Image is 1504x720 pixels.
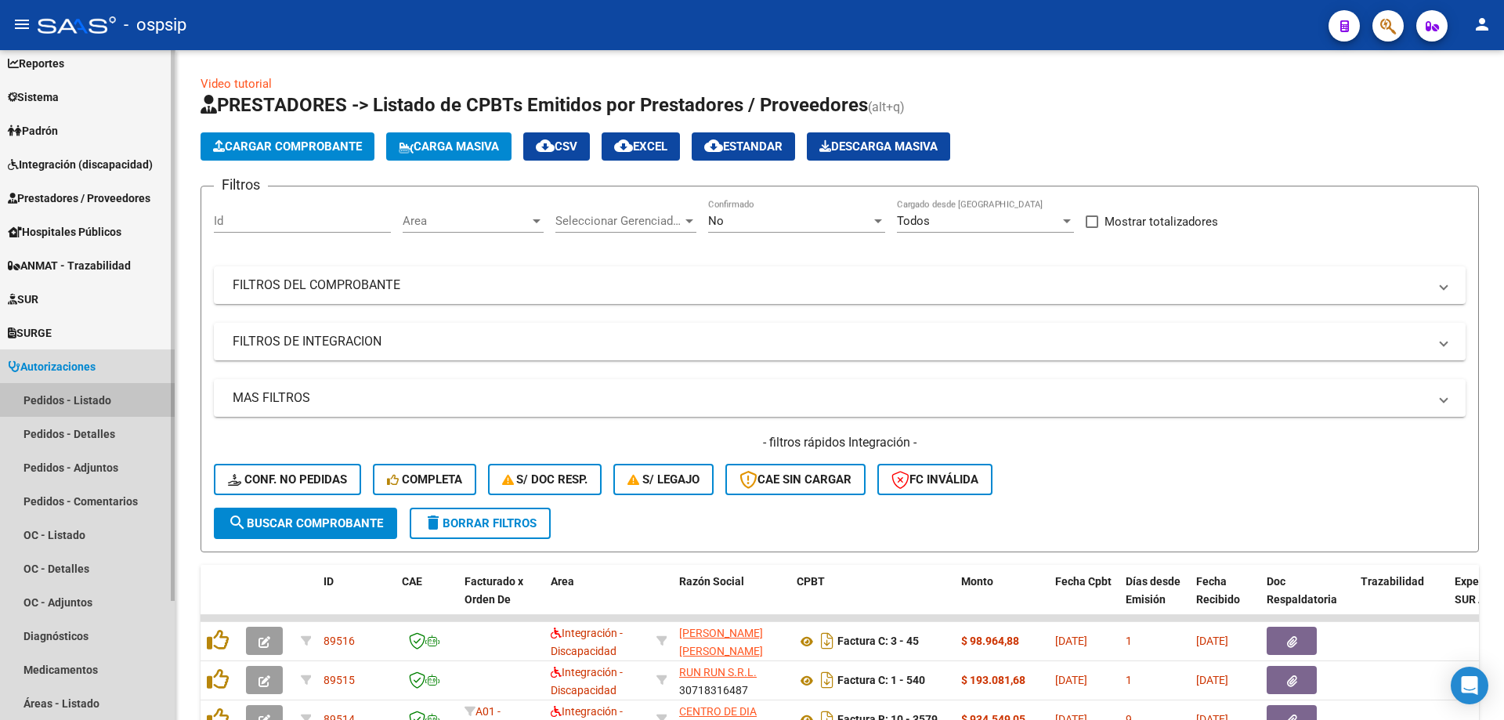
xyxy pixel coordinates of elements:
[201,77,272,91] a: Video tutorial
[458,565,544,634] datatable-header-cell: Facturado x Orden De
[465,575,523,606] span: Facturado x Orden De
[897,214,930,228] span: Todos
[819,139,938,154] span: Descarga Masiva
[1055,674,1087,686] span: [DATE]
[868,99,905,114] span: (alt+q)
[201,94,868,116] span: PRESTADORES -> Listado de CPBTs Emitidos por Prestadores / Proveedores
[679,666,757,678] span: RUN RUN S.R.L.
[488,464,602,495] button: S/ Doc Resp.
[544,565,650,634] datatable-header-cell: Area
[817,628,837,653] i: Descargar documento
[961,635,1019,647] strong: $ 98.964,88
[1126,674,1132,686] span: 1
[891,472,978,487] span: FC Inválida
[8,89,59,106] span: Sistema
[214,379,1466,417] mat-expansion-panel-header: MAS FILTROS
[213,139,362,154] span: Cargar Comprobante
[324,635,355,647] span: 89516
[214,508,397,539] button: Buscar Comprobante
[1354,565,1448,634] datatable-header-cell: Trazabilidad
[233,389,1428,407] mat-panel-title: MAS FILTROS
[679,624,784,657] div: 27406711124
[602,132,680,161] button: EXCEL
[1473,15,1491,34] mat-icon: person
[399,139,499,154] span: Carga Masiva
[1260,565,1354,634] datatable-header-cell: Doc Respaldatoria
[614,139,667,154] span: EXCEL
[214,434,1466,451] h4: - filtros rápidos Integración -
[410,508,551,539] button: Borrar Filtros
[679,664,784,696] div: 30718316487
[961,674,1025,686] strong: $ 193.081,68
[502,472,588,487] span: S/ Doc Resp.
[8,156,153,173] span: Integración (discapacidad)
[739,472,851,487] span: CAE SIN CARGAR
[807,132,950,161] button: Descarga Masiva
[523,132,590,161] button: CSV
[1361,575,1424,588] span: Trazabilidad
[233,333,1428,350] mat-panel-title: FILTROS DE INTEGRACION
[551,575,574,588] span: Area
[13,15,31,34] mat-icon: menu
[8,55,64,72] span: Reportes
[536,136,555,155] mat-icon: cloud_download
[955,565,1049,634] datatable-header-cell: Monto
[402,575,422,588] span: CAE
[324,575,334,588] span: ID
[124,8,186,42] span: - ospsip
[228,516,383,530] span: Buscar Comprobante
[673,565,790,634] datatable-header-cell: Razón Social
[8,358,96,375] span: Autorizaciones
[807,132,950,161] app-download-masive: Descarga masiva de comprobantes (adjuntos)
[817,668,837,693] i: Descargar documento
[214,464,361,495] button: Conf. no pedidas
[877,464,992,495] button: FC Inválida
[725,464,866,495] button: CAE SIN CARGAR
[1196,674,1228,686] span: [DATE]
[536,139,577,154] span: CSV
[837,635,919,648] strong: Factura C: 3 - 45
[837,675,925,687] strong: Factura C: 1 - 540
[387,472,462,487] span: Completa
[613,464,714,495] button: S/ legajo
[1451,667,1488,704] div: Open Intercom Messenger
[1055,575,1112,588] span: Fecha Cpbt
[8,122,58,139] span: Padrón
[373,464,476,495] button: Completa
[1055,635,1087,647] span: [DATE]
[1196,635,1228,647] span: [DATE]
[1126,635,1132,647] span: 1
[704,136,723,155] mat-icon: cloud_download
[424,513,443,532] mat-icon: delete
[1049,565,1119,634] datatable-header-cell: Fecha Cpbt
[214,266,1466,304] mat-expansion-panel-header: FILTROS DEL COMPROBANTE
[1196,575,1240,606] span: Fecha Recibido
[386,132,512,161] button: Carga Masiva
[708,214,724,228] span: No
[8,291,38,308] span: SUR
[324,674,355,686] span: 89515
[1119,565,1190,634] datatable-header-cell: Días desde Emisión
[317,565,396,634] datatable-header-cell: ID
[8,223,121,241] span: Hospitales Públicos
[233,277,1428,294] mat-panel-title: FILTROS DEL COMPROBANTE
[8,190,150,207] span: Prestadores / Proveedores
[555,214,682,228] span: Seleccionar Gerenciador
[679,627,763,657] span: [PERSON_NAME] [PERSON_NAME]
[679,575,744,588] span: Razón Social
[790,565,955,634] datatable-header-cell: CPBT
[692,132,795,161] button: Estandar
[201,132,374,161] button: Cargar Comprobante
[8,324,52,342] span: SURGE
[8,257,131,274] span: ANMAT - Trazabilidad
[1190,565,1260,634] datatable-header-cell: Fecha Recibido
[551,666,623,696] span: Integración - Discapacidad
[614,136,633,155] mat-icon: cloud_download
[627,472,700,487] span: S/ legajo
[214,323,1466,360] mat-expansion-panel-header: FILTROS DE INTEGRACION
[424,516,537,530] span: Borrar Filtros
[1267,575,1337,606] span: Doc Respaldatoria
[228,513,247,532] mat-icon: search
[1126,575,1180,606] span: Días desde Emisión
[403,214,530,228] span: Area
